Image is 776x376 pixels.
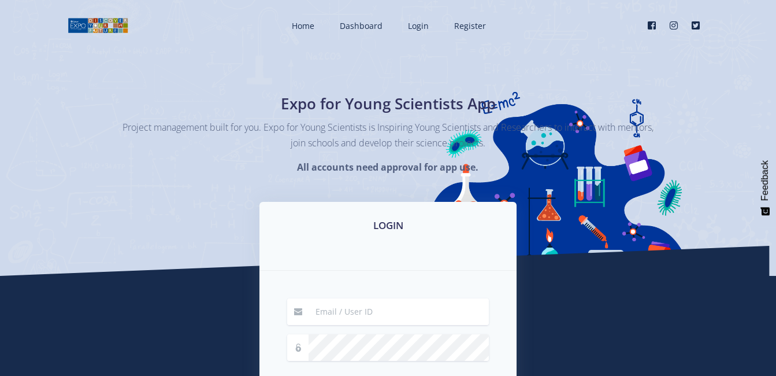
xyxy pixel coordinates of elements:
span: Register [454,20,486,31]
span: Dashboard [340,20,383,31]
span: Home [292,20,314,31]
p: Project management built for you. Expo for Young Scientists is Inspiring Young Scientists and Res... [122,120,654,151]
a: Login [396,10,438,41]
span: Feedback [760,160,770,201]
h1: Expo for Young Scientists App [177,93,599,115]
strong: All accounts need approval for app use. [297,161,478,174]
h3: LOGIN [273,218,503,233]
input: Email / User ID [309,298,489,325]
a: Register [443,10,495,41]
img: logo01.png [68,17,128,34]
a: Home [280,10,324,41]
a: Dashboard [328,10,392,41]
button: Feedback - Show survey [754,149,776,227]
span: Login [408,20,429,31]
